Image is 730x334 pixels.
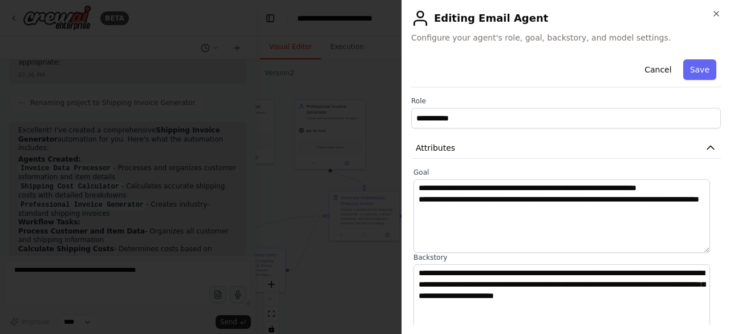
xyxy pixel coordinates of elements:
h2: Editing Email Agent [411,9,721,27]
span: Configure your agent's role, goal, backstory, and model settings. [411,32,721,43]
label: Backstory [413,253,719,262]
label: Role [411,96,721,106]
span: Attributes [416,142,455,154]
label: Goal [413,168,719,177]
button: Cancel [638,59,678,80]
button: Attributes [411,138,721,159]
button: Save [683,59,716,80]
